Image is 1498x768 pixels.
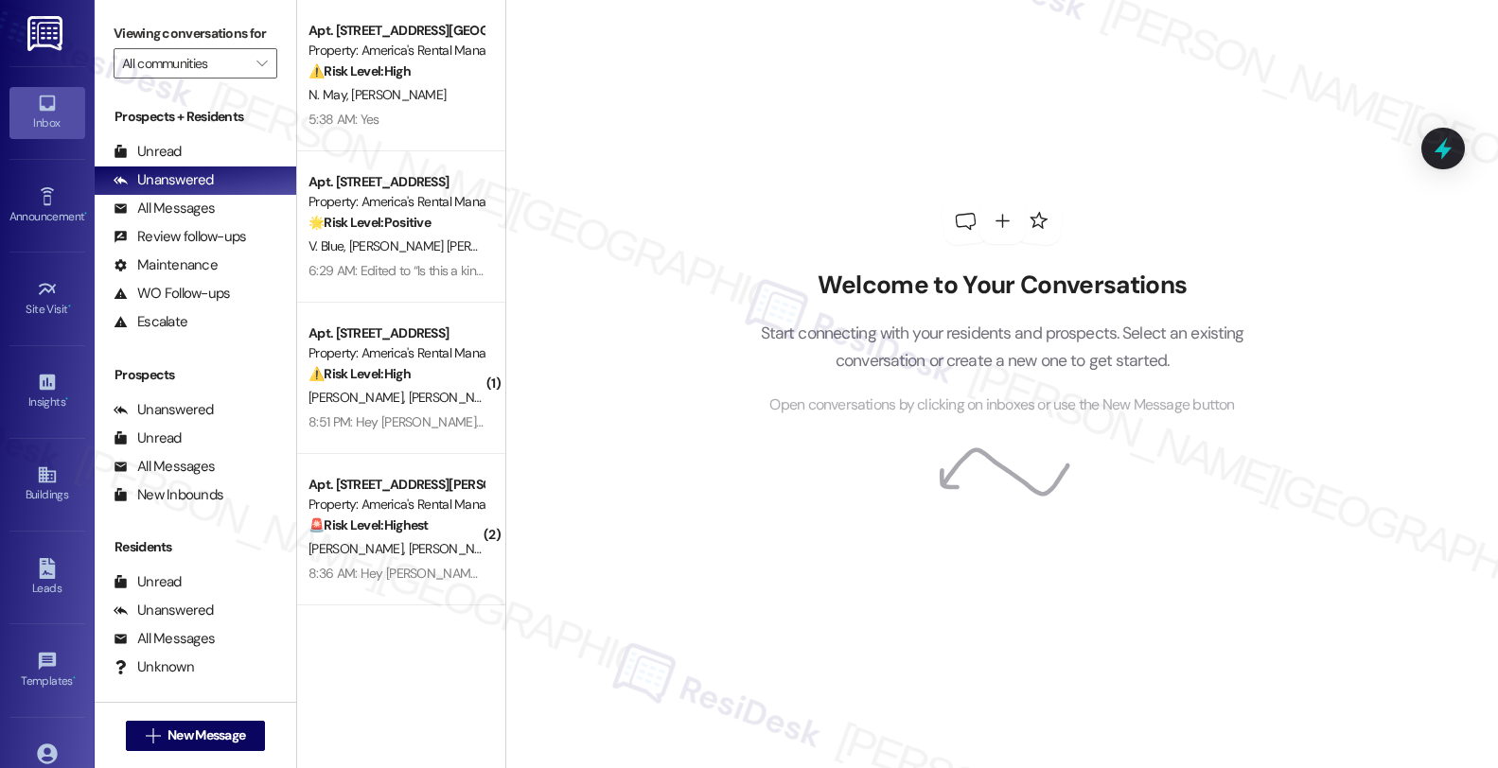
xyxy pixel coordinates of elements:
[731,271,1273,301] h2: Welcome to Your Conversations
[308,323,484,343] div: Apt. [STREET_ADDRESS]
[146,728,160,743] i: 
[114,227,246,247] div: Review follow-ups
[95,365,296,385] div: Prospects
[308,237,349,254] span: V. Blue
[308,475,484,495] div: Apt. [STREET_ADDRESS][PERSON_NAME], [STREET_ADDRESS][PERSON_NAME]
[122,48,247,79] input: All communities
[308,343,484,363] div: Property: America's Rental Managers Portfolio
[351,86,446,103] span: [PERSON_NAME]
[308,86,351,103] span: N. May
[167,725,245,745] span: New Message
[308,62,411,79] strong: ⚠️ Risk Level: High
[114,170,214,190] div: Unanswered
[9,273,85,324] a: Site Visit •
[114,601,214,620] div: Unanswered
[308,192,484,212] div: Property: America's Rental Managers Portfolio
[308,565,1231,582] div: 8:36 AM: Hey [PERSON_NAME] and [PERSON_NAME], we appreciate your text! We'll be back at 11AM to h...
[409,389,503,406] span: [PERSON_NAME]
[114,485,223,505] div: New Inbounds
[349,237,547,254] span: [PERSON_NAME] [PERSON_NAME]
[308,262,721,279] div: 6:29 AM: Edited to “Is this a kind reminder or just an automated message? ”
[731,320,1273,374] p: Start connecting with your residents and prospects. Select an existing conversation or create a n...
[9,459,85,510] a: Buildings
[114,199,215,218] div: All Messages
[114,284,230,304] div: WO Follow-ups
[68,300,71,313] span: •
[308,495,484,515] div: Property: America's Rental Managers Portfolio
[95,107,296,127] div: Prospects + Residents
[9,87,85,138] a: Inbox
[308,214,431,231] strong: 🌟 Risk Level: Positive
[95,537,296,557] div: Residents
[114,312,187,332] div: Escalate
[308,111,379,128] div: 5:38 AM: Yes
[308,365,411,382] strong: ⚠️ Risk Level: High
[114,657,194,677] div: Unknown
[114,428,182,448] div: Unread
[308,172,484,192] div: Apt. [STREET_ADDRESS]
[65,393,68,406] span: •
[27,16,66,51] img: ResiDesk Logo
[409,540,503,557] span: [PERSON_NAME]
[9,366,85,417] a: Insights •
[114,19,277,48] label: Viewing conversations for
[84,207,87,220] span: •
[769,393,1234,417] span: Open conversations by clicking on inboxes or use the New Message button
[308,21,484,41] div: Apt. [STREET_ADDRESS][GEOGRAPHIC_DATA][PERSON_NAME][PERSON_NAME]
[9,552,85,603] a: Leads
[308,516,429,533] strong: 🚨 Risk Level: Highest
[9,645,85,696] a: Templates •
[308,41,484,61] div: Property: America's Rental Managers Portfolio
[308,540,409,557] span: [PERSON_NAME]
[308,389,409,406] span: [PERSON_NAME]
[126,721,266,751] button: New Message
[114,457,215,477] div: All Messages
[114,572,182,592] div: Unread
[114,400,214,420] div: Unanswered
[256,56,267,71] i: 
[73,672,76,685] span: •
[114,629,215,649] div: All Messages
[308,413,1226,430] div: 8:51 PM: Hey [PERSON_NAME] and [PERSON_NAME], we appreciate your text! We'll be back at 11AM to h...
[114,255,218,275] div: Maintenance
[114,142,182,162] div: Unread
